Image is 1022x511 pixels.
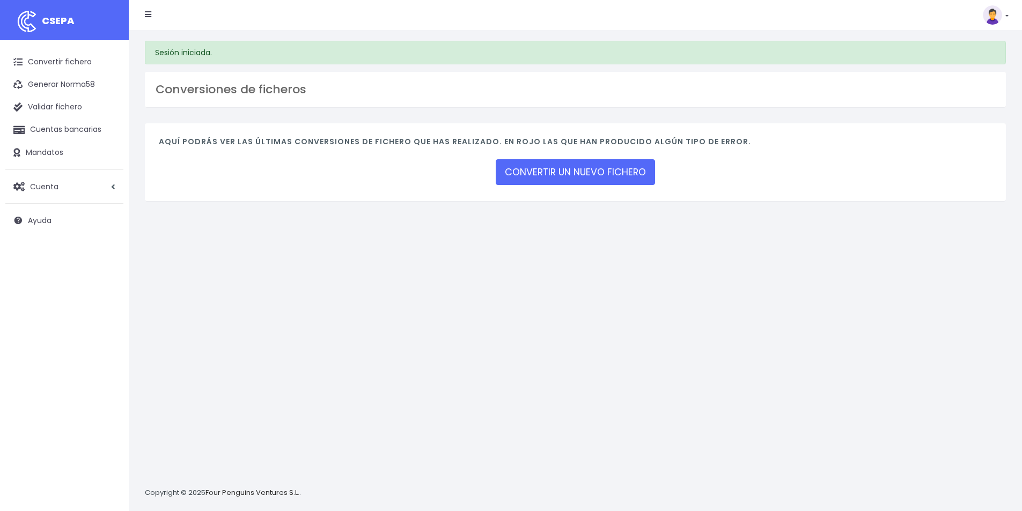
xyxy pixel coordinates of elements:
h3: Conversiones de ficheros [156,83,995,97]
div: Sesión iniciada. [145,41,1006,64]
span: Ayuda [28,215,52,226]
span: CSEPA [42,14,75,27]
a: Convertir fichero [5,51,123,73]
span: Cuenta [30,181,58,191]
a: Generar Norma58 [5,73,123,96]
a: Validar fichero [5,96,123,119]
a: CONVERTIR UN NUEVO FICHERO [496,159,655,185]
a: Cuenta [5,175,123,198]
h4: Aquí podrás ver las últimas conversiones de fichero que has realizado. En rojo las que han produc... [159,137,992,152]
img: logo [13,8,40,35]
a: Ayuda [5,209,123,232]
a: Cuentas bancarias [5,119,123,141]
p: Copyright © 2025 . [145,487,301,499]
img: profile [983,5,1002,25]
a: Mandatos [5,142,123,164]
a: Four Penguins Ventures S.L. [205,487,299,498]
